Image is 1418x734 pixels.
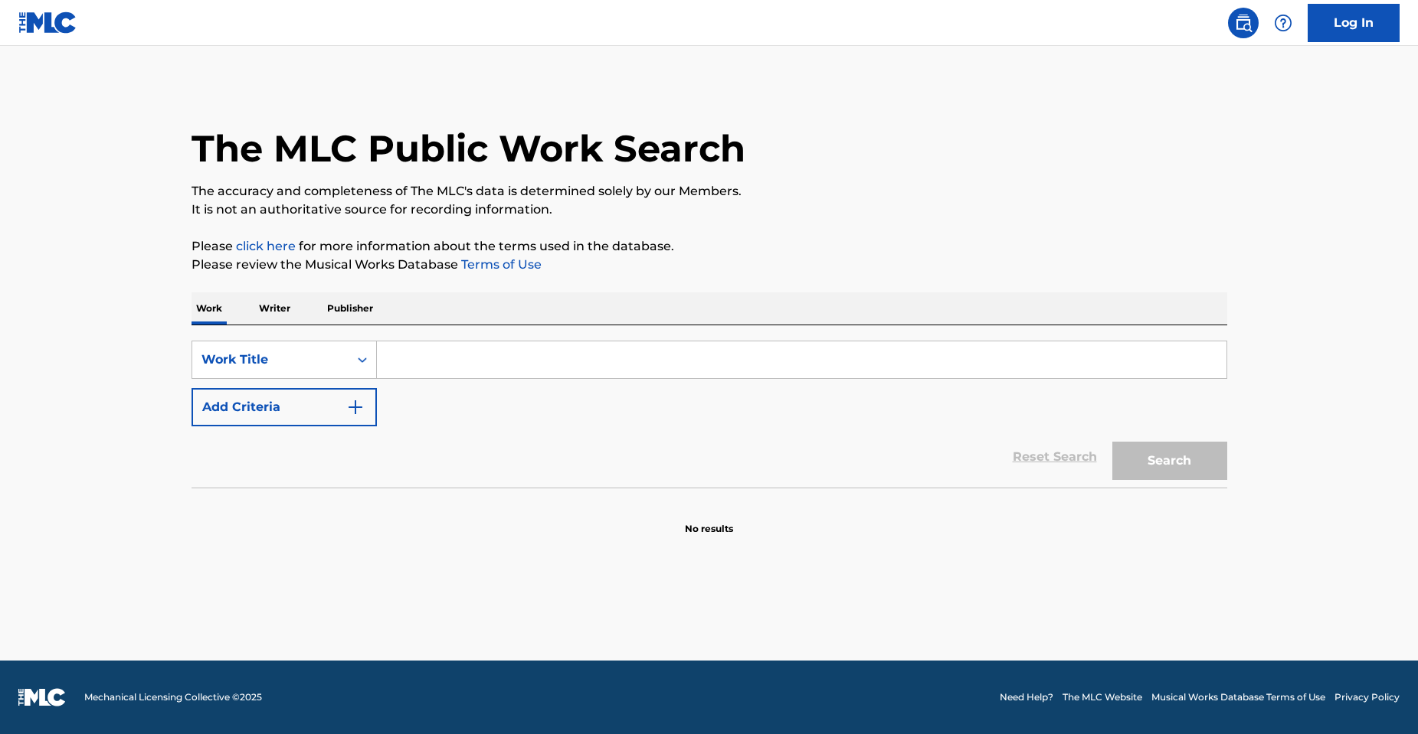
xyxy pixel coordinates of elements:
p: The accuracy and completeness of The MLC's data is determined solely by our Members. [192,182,1227,201]
a: Musical Works Database Terms of Use [1151,690,1325,704]
span: Mechanical Licensing Collective © 2025 [84,690,262,704]
a: Log In [1308,4,1400,42]
p: Work [192,292,227,325]
a: Privacy Policy [1334,690,1400,704]
a: Terms of Use [458,257,542,272]
form: Search Form [192,341,1227,488]
p: Please for more information about the terms used in the database. [192,237,1227,256]
p: It is not an authoritative source for recording information. [192,201,1227,219]
a: Need Help? [1000,690,1053,704]
a: Public Search [1228,8,1259,38]
p: Writer [254,292,295,325]
img: search [1234,14,1253,32]
p: Please review the Musical Works Database [192,256,1227,274]
img: MLC Logo [18,11,77,34]
img: 9d2ae6d4665cec9f34b9.svg [346,398,365,416]
button: Add Criteria [192,388,377,426]
p: Publisher [323,292,378,325]
a: click here [236,239,296,253]
img: logo [18,688,66,706]
div: Help [1268,8,1298,38]
div: Work Title [201,351,339,369]
img: help [1274,14,1292,32]
p: No results [685,504,733,536]
h1: The MLC Public Work Search [192,126,745,171]
a: The MLC Website [1063,690,1142,704]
